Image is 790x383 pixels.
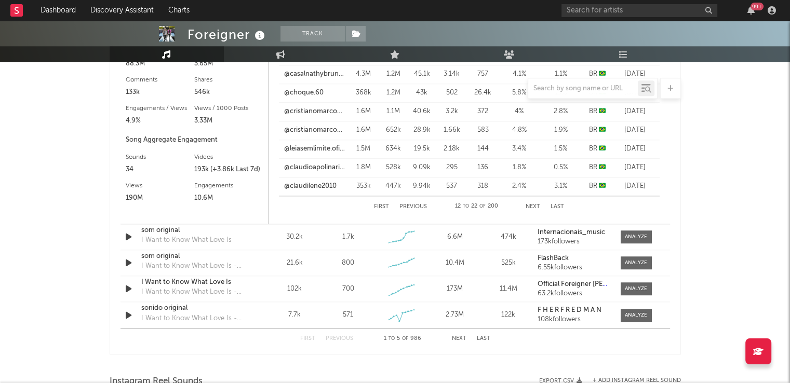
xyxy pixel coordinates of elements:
div: 10.6M [194,192,263,204]
div: [DATE] [615,69,654,79]
div: 3.14k [439,69,465,79]
div: 1.6M [351,106,377,117]
div: 537 [439,181,465,191]
div: 1.66k [439,125,465,135]
div: 10.4M [431,258,479,268]
button: Next [452,336,466,341]
div: 193k (+3.86k Last 7d) [194,163,263,176]
div: 1.1M [382,106,405,117]
div: 28.9k [410,125,434,135]
a: @casalnathybruno.ofc [284,69,345,79]
div: [DATE] [615,181,654,191]
span: 🇧🇷 [599,183,606,189]
div: 1.2M [382,69,405,79]
div: 583 [470,125,496,135]
div: 1.5M [351,144,377,154]
div: 3.4 % [501,144,538,154]
div: 3.2k [439,106,465,117]
div: I Want to Know What Love Is - 2017 Remaster [141,313,250,324]
div: 372 [470,106,496,117]
div: 528k [382,162,405,173]
div: 4.3M [351,69,377,79]
div: [DATE] [615,106,654,117]
span: 🇧🇷 [599,108,606,115]
div: 122k [484,310,532,320]
span: 🇧🇷 [599,71,606,77]
div: 295 [439,162,465,173]
div: 190M [126,192,194,204]
div: 9.09k [410,162,434,173]
div: 0.5 % [543,162,579,173]
div: [DATE] [615,162,654,173]
div: 45.1k [410,69,434,79]
strong: Official Foreigner [PERSON_NAME] [538,281,646,288]
a: sonido original [141,303,250,313]
div: 2.8 % [543,106,579,117]
a: @cristianomarcondesof [284,106,345,117]
div: [DATE] [615,125,654,135]
button: Previous [399,204,427,210]
a: som original [141,251,250,262]
div: 6.6M [431,232,479,242]
input: Search for artists [561,4,717,17]
div: 571 [343,310,353,320]
div: 1.6M [351,125,377,135]
button: First [374,204,389,210]
div: 525k [484,258,532,268]
div: BR [584,69,610,79]
a: @leiasemlimite.oficial [284,144,345,154]
div: 2.4 % [501,181,538,191]
a: som original [141,225,250,236]
button: 99+ [747,6,755,15]
div: I Want to Know What Love Is [141,235,232,245]
span: of [479,204,486,209]
div: Videos [194,151,263,163]
div: 1.9 % [543,125,579,135]
div: Engagements [194,180,263,192]
a: @claudioapolinario_ [284,162,345,173]
a: @cristianomarcondesof [284,125,345,135]
a: FlashBack [538,255,610,262]
div: 4 % [501,106,538,117]
div: BR [584,162,610,173]
span: to [389,336,395,341]
div: [DATE] [615,144,654,154]
div: 353k [351,181,377,191]
input: Search by song name or URL [528,85,638,93]
span: 🇧🇷 [599,127,606,133]
div: 700 [342,284,354,294]
div: 1.8 % [501,162,538,173]
div: 1 5 986 [374,333,431,345]
div: 63.2k followers [538,290,610,297]
div: 2.73M [431,310,479,320]
div: Views [126,180,194,192]
div: Shares [194,74,263,86]
div: 4.8 % [501,125,538,135]
div: BR [584,106,610,117]
div: BR [584,125,610,135]
span: 🇧🇷 [599,145,606,152]
button: Track [280,26,345,42]
div: 2.18k [439,144,465,154]
div: 12 22 200 [448,200,505,213]
div: Comments [126,74,194,86]
div: 1.5 % [543,144,579,154]
div: 757 [470,69,496,79]
div: 9.94k [410,181,434,191]
div: I Want to Know What Love Is - Live@Nashville 2010 [141,287,250,297]
div: 1.1 % [543,69,579,79]
div: 634k [382,144,405,154]
div: I Want to Know What Love Is [141,277,250,288]
div: 447k [382,181,405,191]
div: 99 + [751,3,764,10]
div: 7.7k [271,310,319,320]
div: 21.6k [271,258,319,268]
div: Song Aggregate Engagement [126,134,263,146]
div: I Want to Know What Love Is - 2017 Remaster [141,261,250,271]
div: 30.2k [271,232,319,242]
div: 4.1 % [501,69,538,79]
span: of [402,336,408,341]
div: 652k [382,125,405,135]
